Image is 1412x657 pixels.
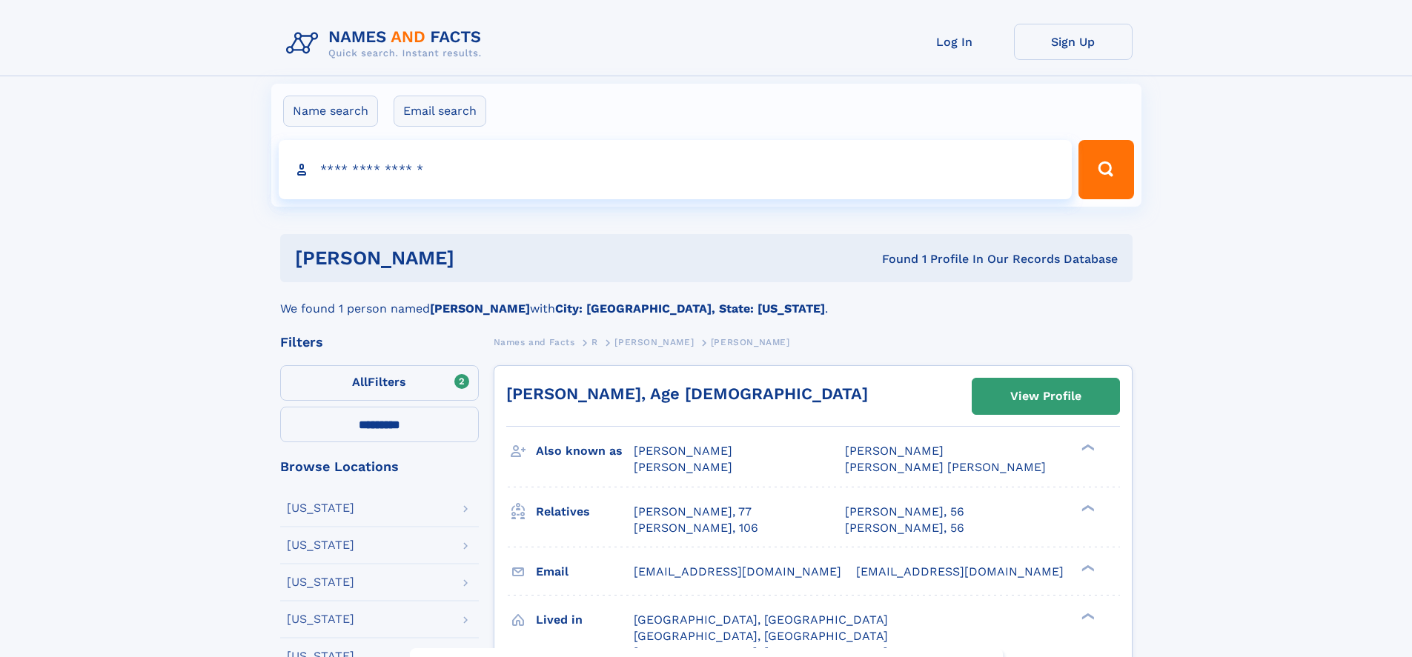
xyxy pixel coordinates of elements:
[280,282,1133,318] div: We found 1 person named with .
[972,378,1119,414] a: View Profile
[634,444,732,458] span: [PERSON_NAME]
[1078,611,1096,621] div: ❯
[536,499,634,524] h3: Relatives
[283,96,378,127] label: Name search
[845,520,964,536] a: [PERSON_NAME], 56
[634,460,732,474] span: [PERSON_NAME]
[295,249,669,267] h1: [PERSON_NAME]
[845,444,944,458] span: [PERSON_NAME]
[614,333,694,351] a: [PERSON_NAME]
[280,365,479,401] label: Filters
[591,337,598,347] span: R
[614,337,694,347] span: [PERSON_NAME]
[287,613,354,625] div: [US_STATE]
[1010,379,1081,413] div: View Profile
[555,301,825,316] b: City: [GEOGRAPHIC_DATA], State: [US_STATE]
[591,333,598,351] a: R
[430,301,530,316] b: [PERSON_NAME]
[634,629,888,643] span: [GEOGRAPHIC_DATA], [GEOGRAPHIC_DATA]
[1078,140,1133,199] button: Search Button
[1078,503,1096,513] div: ❯
[352,375,368,389] span: All
[536,438,634,464] h3: Also known as
[634,613,888,627] span: [GEOGRAPHIC_DATA], [GEOGRAPHIC_DATA]
[845,504,964,520] a: [PERSON_NAME], 56
[1078,563,1096,573] div: ❯
[845,460,1046,474] span: [PERSON_NAME] [PERSON_NAME]
[280,336,479,349] div: Filters
[711,337,790,347] span: [PERSON_NAME]
[1014,24,1133,60] a: Sign Up
[287,576,354,588] div: [US_STATE]
[506,384,868,403] a: [PERSON_NAME], Age [DEMOGRAPHIC_DATA]
[280,24,494,64] img: Logo Names and Facts
[895,24,1014,60] a: Log In
[287,539,354,551] div: [US_STATE]
[287,502,354,514] div: [US_STATE]
[280,460,479,473] div: Browse Locations
[634,504,752,520] a: [PERSON_NAME], 77
[634,520,758,536] a: [PERSON_NAME], 106
[856,564,1064,578] span: [EMAIL_ADDRESS][DOMAIN_NAME]
[494,333,575,351] a: Names and Facts
[536,559,634,584] h3: Email
[279,140,1073,199] input: search input
[634,564,841,578] span: [EMAIL_ADDRESS][DOMAIN_NAME]
[536,607,634,633] h3: Lived in
[668,251,1118,267] div: Found 1 Profile In Our Records Database
[1078,443,1096,453] div: ❯
[394,96,486,127] label: Email search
